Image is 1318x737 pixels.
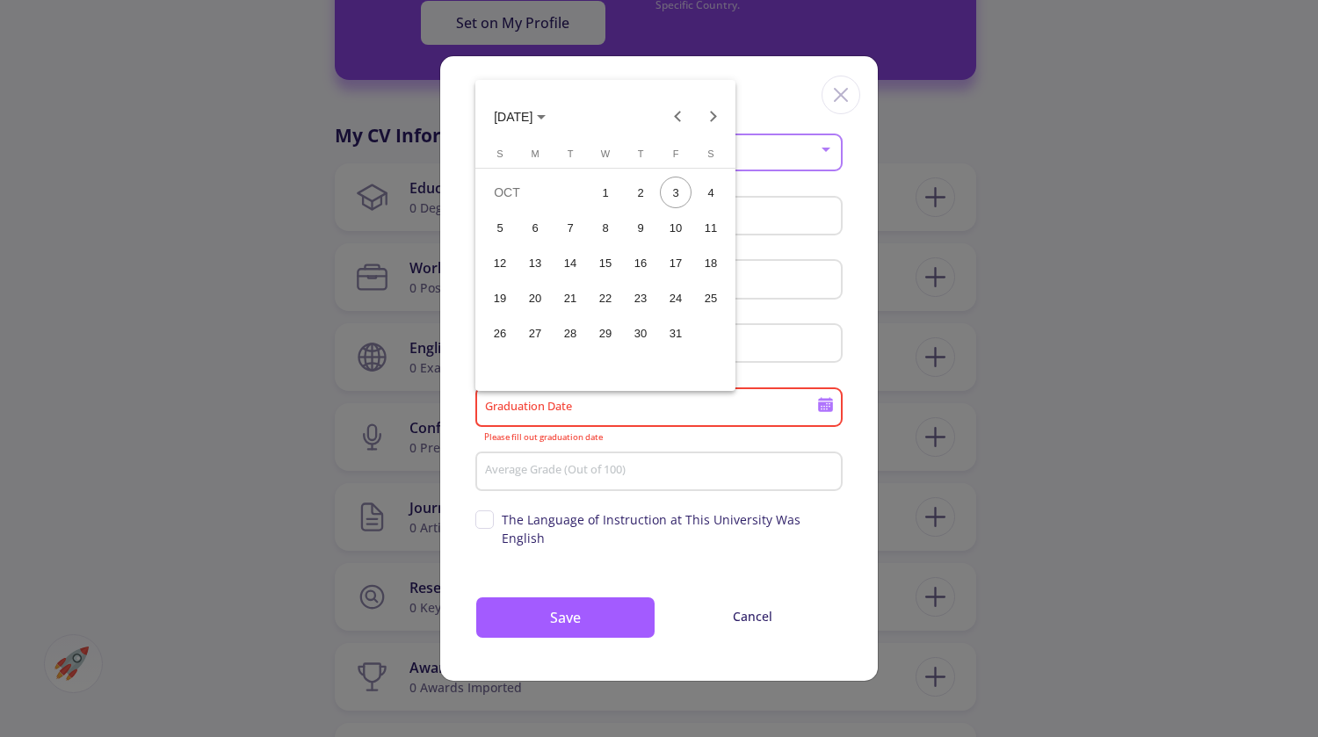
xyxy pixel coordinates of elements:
[660,177,692,208] div: 3
[693,280,728,315] button: October 25, 2025
[518,315,553,350] button: October 27, 2025
[625,247,656,278] div: 16
[696,99,731,134] button: Next month
[590,177,621,208] div: 1
[494,110,532,124] span: [DATE]
[518,280,553,315] button: October 20, 2025
[673,148,679,159] span: F
[693,245,728,280] button: October 18, 2025
[638,148,644,159] span: T
[590,247,621,278] div: 15
[554,212,586,243] div: 7
[553,245,588,280] button: October 14, 2025
[553,210,588,245] button: October 7, 2025
[658,280,693,315] button: October 24, 2025
[588,280,623,315] button: October 22, 2025
[658,315,693,350] button: October 31, 2025
[590,282,621,314] div: 22
[518,245,553,280] button: October 13, 2025
[588,315,623,350] button: October 29, 2025
[695,177,727,208] div: 4
[623,315,658,350] button: October 30, 2025
[661,99,696,134] button: Previous month
[623,245,658,280] button: October 16, 2025
[693,210,728,245] button: October 11, 2025
[482,245,518,280] button: October 12, 2025
[554,317,586,349] div: 28
[484,317,516,349] div: 26
[625,317,656,349] div: 30
[588,210,623,245] button: October 8, 2025
[518,210,553,245] button: October 6, 2025
[568,148,574,159] span: T
[707,148,713,159] span: S
[484,212,516,243] div: 5
[695,212,727,243] div: 11
[482,280,518,315] button: October 19, 2025
[519,212,551,243] div: 6
[480,99,560,134] button: Choose month and year
[590,317,621,349] div: 29
[590,212,621,243] div: 8
[553,315,588,350] button: October 28, 2025
[660,282,692,314] div: 24
[519,317,551,349] div: 27
[531,148,539,159] span: M
[658,245,693,280] button: October 17, 2025
[588,245,623,280] button: October 15, 2025
[623,175,658,210] button: October 2, 2025
[554,282,586,314] div: 21
[623,280,658,315] button: October 23, 2025
[519,247,551,278] div: 13
[625,212,656,243] div: 9
[660,247,692,278] div: 17
[601,148,610,159] span: W
[588,175,623,210] button: October 1, 2025
[496,148,503,159] span: S
[695,282,727,314] div: 25
[553,280,588,315] button: October 21, 2025
[695,247,727,278] div: 18
[484,282,516,314] div: 19
[658,210,693,245] button: October 10, 2025
[625,282,656,314] div: 23
[519,282,551,314] div: 20
[625,177,656,208] div: 2
[482,175,588,210] td: OCT
[660,317,692,349] div: 31
[484,247,516,278] div: 12
[658,175,693,210] button: October 3, 2025
[554,247,586,278] div: 14
[660,212,692,243] div: 10
[482,315,518,350] button: October 26, 2025
[482,210,518,245] button: October 5, 2025
[623,210,658,245] button: October 9, 2025
[693,175,728,210] button: October 4, 2025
